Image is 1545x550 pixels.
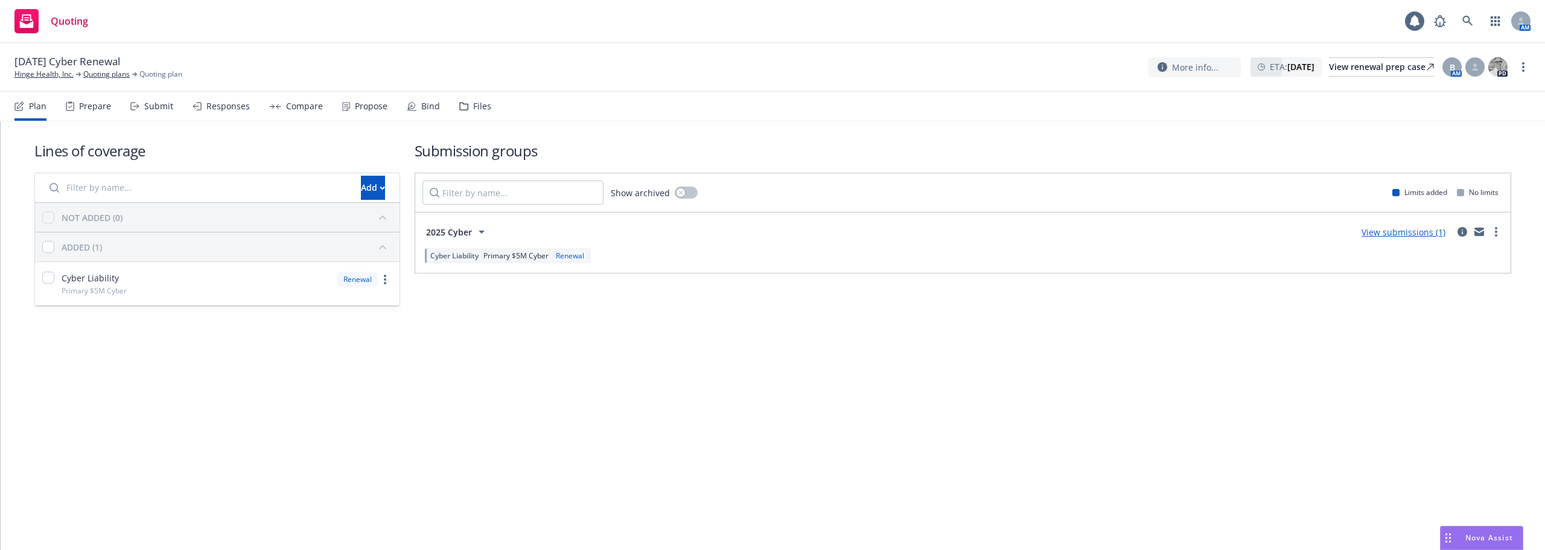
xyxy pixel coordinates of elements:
span: Primary $5M Cyber [62,286,127,296]
button: More info... [1148,57,1241,77]
a: mail [1472,225,1486,239]
button: ADDED (1) [62,237,392,257]
a: View renewal prep case [1329,57,1434,77]
input: Filter by name... [42,176,354,200]
button: Add [361,176,385,200]
div: Add [361,176,385,199]
div: Drag to move [1441,526,1456,549]
div: Renewal [337,272,378,287]
span: 2025 Cyber [426,226,472,238]
a: Hinge Health, Inc. [14,69,74,80]
a: Quoting plans [83,69,130,80]
a: View submissions (1) [1362,226,1445,238]
a: Search [1456,9,1480,33]
div: Renewal [553,251,587,261]
span: [DATE] Cyber Renewal [14,54,120,69]
span: More info... [1172,61,1218,74]
a: more [1516,60,1531,74]
span: Show archived [611,187,670,199]
div: Bind [421,101,440,111]
div: Prepare [79,101,111,111]
span: Quoting plan [139,69,182,80]
a: circleInformation [1455,225,1470,239]
input: Filter by name... [422,181,604,205]
h1: Submission groups [415,141,1511,161]
button: NOT ADDED (0) [62,208,392,227]
span: ETA : [1270,60,1314,73]
strong: [DATE] [1287,61,1314,72]
span: Cyber Liability [62,272,119,284]
div: Files [473,101,491,111]
div: View renewal prep case [1329,58,1434,76]
h1: Lines of coverage [34,141,400,161]
button: Nova Assist [1440,526,1523,550]
div: Plan [29,101,46,111]
a: more [378,272,392,287]
a: Report a Bug [1428,9,1452,33]
span: Primary $5M Cyber [483,251,549,261]
a: more [1489,225,1503,239]
span: Quoting [51,16,88,26]
img: photo [1488,57,1508,77]
span: B [1450,61,1455,74]
div: NOT ADDED (0) [62,211,123,224]
div: No limits [1457,187,1499,197]
a: Switch app [1483,9,1508,33]
div: Limits added [1392,187,1447,197]
div: ADDED (1) [62,241,102,254]
span: Nova Assist [1465,532,1513,543]
div: Responses [206,101,250,111]
div: Submit [144,101,173,111]
span: Cyber Liability [430,251,479,261]
div: Compare [286,101,323,111]
button: 2025 Cyber [422,220,492,244]
a: Quoting [10,4,93,38]
div: Propose [355,101,387,111]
